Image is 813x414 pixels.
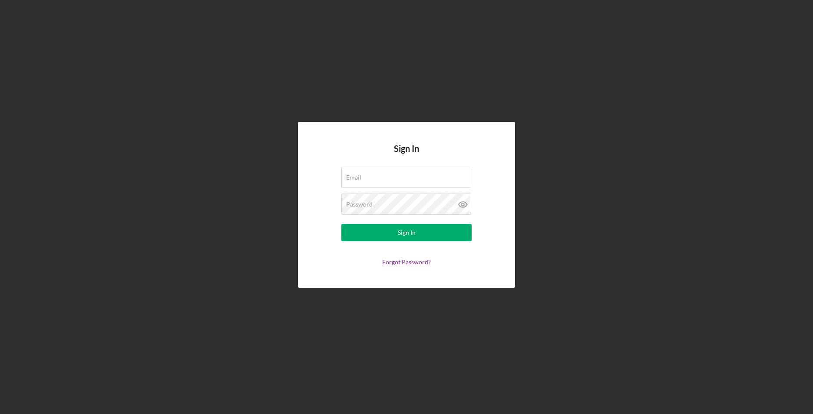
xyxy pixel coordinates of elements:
label: Email [346,174,361,181]
a: Forgot Password? [382,258,431,266]
label: Password [346,201,373,208]
div: Sign In [398,224,416,241]
h4: Sign In [394,144,419,167]
button: Sign In [341,224,472,241]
